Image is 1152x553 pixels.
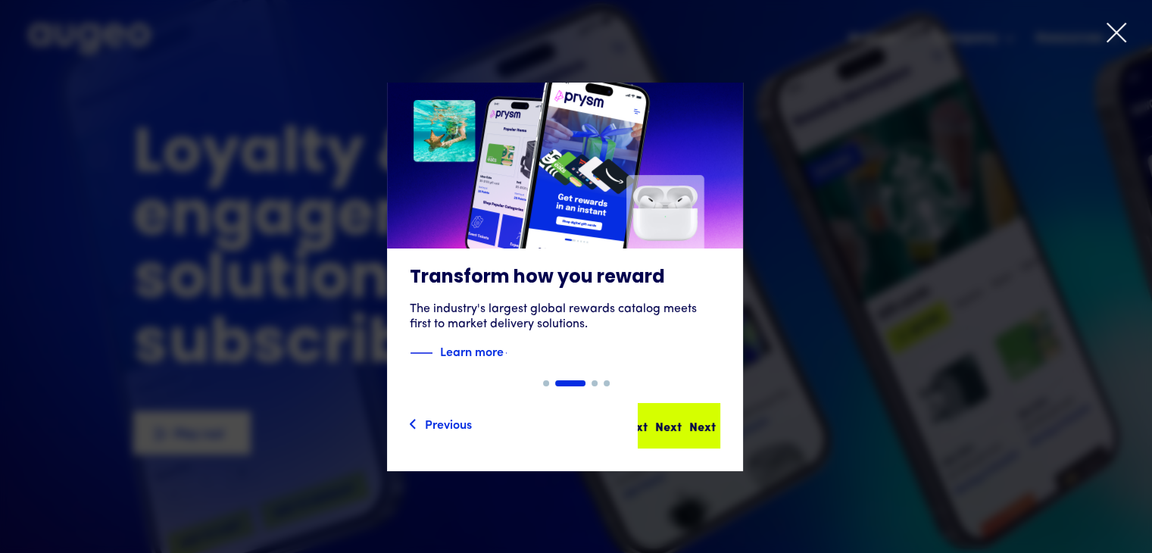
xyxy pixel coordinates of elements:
[604,380,610,386] div: Show slide 4 of 4
[387,83,743,380] a: Transform how you rewardThe industry's largest global rewards catalog meets first to market deliv...
[592,380,598,386] div: Show slide 3 of 4
[655,417,682,435] div: Next
[410,344,432,362] img: Blue decorative line
[555,380,585,386] div: Show slide 2 of 4
[425,414,472,433] div: Previous
[543,380,549,386] div: Show slide 1 of 4
[505,344,528,362] img: Blue text arrow
[689,417,716,435] div: Next
[440,342,504,359] strong: Learn more
[410,267,720,289] h3: Transform how you reward
[638,403,720,448] a: NextNextNext
[410,301,720,332] div: The industry's largest global rewards catalog meets first to market delivery solutions.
